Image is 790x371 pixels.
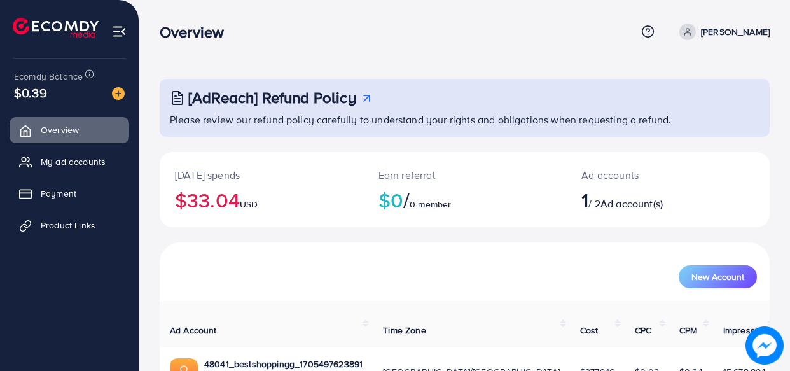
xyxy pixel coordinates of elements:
p: [DATE] spends [175,167,348,183]
span: Impression [723,324,768,337]
span: My ad accounts [41,155,106,168]
img: image [112,87,125,100]
img: menu [112,24,127,39]
span: CPM [679,324,697,337]
span: 0 member [410,198,451,211]
span: Cost [580,324,599,337]
span: Overview [41,123,79,136]
span: Ecomdy Balance [14,70,83,83]
span: CPC [635,324,651,337]
span: Ad Account [170,324,217,337]
img: image [745,326,784,365]
span: Payment [41,187,76,200]
span: USD [240,198,258,211]
img: logo [13,18,99,38]
h3: Overview [160,23,234,41]
h2: / 2 [581,188,703,212]
span: 1 [581,185,588,214]
p: Ad accounts [581,167,703,183]
span: New Account [691,272,744,281]
p: Please review our refund policy carefully to understand your rights and obligations when requesti... [170,112,762,127]
h2: $0 [378,188,551,212]
p: [PERSON_NAME] [701,24,770,39]
a: Overview [10,117,129,143]
a: My ad accounts [10,149,129,174]
p: Earn referral [378,167,551,183]
h2: $33.04 [175,188,348,212]
a: Payment [10,181,129,206]
span: / [403,185,410,214]
a: 48041_bestshoppingg_1705497623891 [204,358,363,370]
button: New Account [679,265,757,288]
a: Product Links [10,213,129,238]
span: Product Links [41,219,95,232]
h3: [AdReach] Refund Policy [188,88,356,107]
a: [PERSON_NAME] [674,24,770,40]
span: Time Zone [383,324,426,337]
span: Ad account(s) [600,197,663,211]
span: $0.39 [14,83,47,102]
